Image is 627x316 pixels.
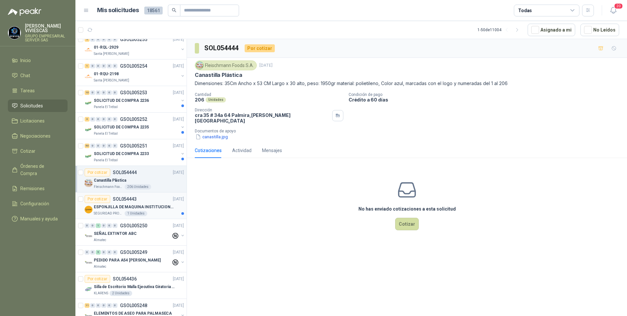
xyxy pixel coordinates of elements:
h3: SOL054444 [204,43,239,53]
p: SEGURIDAD PROVISER LTDA [94,211,123,216]
p: Canastilla Plástica [94,177,126,184]
a: 2 0 0 0 0 0 GSOL005255[DATE] Company Logo01-RQL-2929Santa [PERSON_NAME] [85,35,185,56]
div: 0 [90,37,95,42]
div: 0 [107,250,112,255]
div: Cotizaciones [195,147,222,154]
div: 5 [96,250,101,255]
div: 0 [107,144,112,148]
a: Por cotizarSOL054436[DATE] Company LogoSilla de Escritorio Malla Ejecutiva Giratoria Cromada con ... [75,272,187,299]
div: 0 [112,144,117,148]
a: Inicio [8,54,68,67]
span: Negociaciones [20,132,51,140]
a: 0 0 5 0 0 0 GSOL005249[DATE] Company LogoPEDIDO PARA A54 [PERSON_NAME]Almatec [85,248,185,269]
div: 0 [90,250,95,255]
img: Company Logo [85,179,92,187]
div: Unidades [206,97,226,102]
img: Company Logo [85,126,92,134]
p: GSOL005251 [120,144,147,148]
button: 20 [607,5,619,16]
p: [DATE] [173,116,184,123]
div: Por cotizar [245,44,275,52]
span: Manuales y ayuda [20,215,58,222]
a: 10 0 0 0 0 0 GSOL005253[DATE] Company LogoSOLICITUD DE COMPRA 2236Panela El Trébol [85,89,185,110]
div: 0 [101,223,106,228]
p: Almatec [94,237,106,243]
span: Cotizar [20,147,35,155]
div: 2 Unidades [110,291,132,296]
div: 0 [96,303,101,308]
span: Chat [20,72,30,79]
div: 0 [112,303,117,308]
p: GRUPO EMPRESARIAL SERVER SAS [25,34,68,42]
div: Por cotizar [85,275,110,283]
div: 0 [85,223,90,228]
p: [DATE] [173,223,184,229]
img: Company Logo [85,259,92,267]
a: Por cotizarSOL054443[DATE] Company LogoESPONJILLA DE MAQUINA INSTITUCIONAL-NEGRA X 12 UNIDADESSEG... [75,192,187,219]
div: 1 [85,64,90,68]
span: Solicitudes [20,102,43,109]
div: 0 [112,90,117,95]
div: Todas [518,7,532,14]
div: 0 [107,223,112,228]
div: Por cotizar [85,195,110,203]
a: Cotizar [8,145,68,157]
span: Órdenes de Compra [20,163,61,177]
p: [DATE] [173,143,184,149]
a: Configuración [8,197,68,210]
span: Remisiones [20,185,45,192]
p: 01-RQL-2929 [94,44,118,51]
h1: Mis solicitudes [97,6,139,15]
img: Company Logo [85,99,92,107]
p: SOLICITUD DE COMPRA 2236 [94,98,149,104]
div: 0 [90,64,95,68]
p: [DATE] [173,90,184,96]
div: 0 [107,37,112,42]
a: 0 0 1 0 0 0 GSOL005250[DATE] Company LogoSEÑAL EXTINTOR ABCAlmatec [85,222,185,243]
a: Solicitudes [8,100,68,112]
p: [DATE] [173,169,184,176]
a: Licitaciones [8,115,68,127]
span: Tareas [20,87,35,94]
div: 0 [96,37,101,42]
p: [DATE] [173,63,184,69]
div: 1 Unidades [125,211,147,216]
div: 0 [101,90,106,95]
p: Santa [PERSON_NAME] [94,51,129,56]
p: Panela El Trébol [94,158,118,163]
p: [DATE] [173,196,184,202]
p: Panela El Trébol [94,104,118,110]
a: Por cotizarSOL054444[DATE] Company LogoCanastilla PlásticaFleischmann Foods S.A.206 Unidades [75,166,187,192]
p: SOL054444 [113,170,137,175]
div: 0 [96,117,101,122]
span: Licitaciones [20,117,45,124]
span: search [172,8,176,12]
img: Company Logo [85,232,92,240]
p: Cantidad [195,92,343,97]
a: Remisiones [8,182,68,195]
a: 1 0 0 0 0 0 GSOL005254[DATE] Company Logo01-RQU-2198Santa [PERSON_NAME] [85,62,185,83]
div: 1 - 50 de 11004 [477,25,522,35]
div: 0 [112,223,117,228]
button: Asignado a mi [528,24,575,36]
p: SOL054436 [113,277,137,281]
div: 10 [85,90,90,95]
p: Condición de pago [349,92,624,97]
p: SOL054443 [113,197,137,201]
p: Canastilla Plástica [195,72,242,79]
div: 50 [85,144,90,148]
div: 206 Unidades [125,184,151,190]
p: cra 35 # 34a 64 Palmira , [PERSON_NAME][GEOGRAPHIC_DATA] [195,112,330,124]
p: Crédito a 60 días [349,97,624,102]
div: 11 [85,303,90,308]
div: 0 [101,37,106,42]
img: Company Logo [85,152,92,160]
div: 0 [112,64,117,68]
div: 0 [85,250,90,255]
p: Silla de Escritorio Malla Ejecutiva Giratoria Cromada con Reposabrazos Fijo Negra [94,284,175,290]
p: Dimensiones: 35Cm Ancho x 53 CM Largo x 30 alto, peso: 1950gr material: polietileno, Color azul, ... [195,80,619,87]
span: 20 [614,3,623,9]
img: Company Logo [196,62,203,69]
div: 0 [107,90,112,95]
img: Company Logo [85,285,92,293]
